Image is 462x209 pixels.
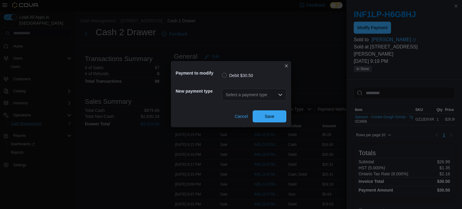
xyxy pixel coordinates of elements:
h5: Payment to modify [176,67,221,79]
label: Debit $30.50 [222,72,253,79]
span: Cancel [235,113,248,119]
button: Open list of options [278,92,283,97]
span: Save [265,113,274,119]
input: Accessible screen reader label [226,91,226,98]
button: Closes this modal window [283,62,290,69]
h5: New payment type [176,85,221,97]
button: Cancel [232,110,250,122]
button: Save [253,110,286,122]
